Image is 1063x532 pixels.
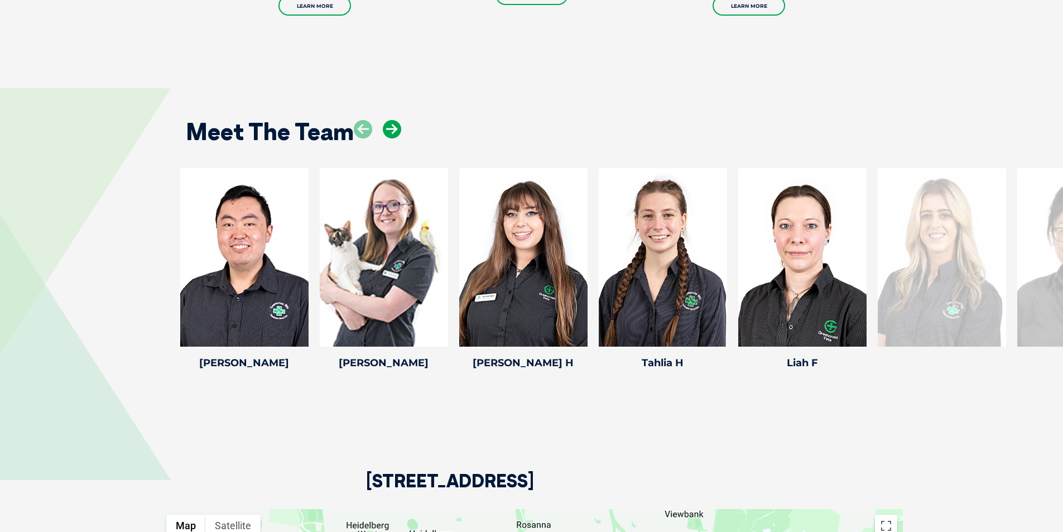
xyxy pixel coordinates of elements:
[459,358,588,368] h4: [PERSON_NAME] H
[180,358,309,368] h4: [PERSON_NAME]
[738,358,867,368] h4: Liah F
[186,120,354,143] h2: Meet The Team
[366,472,534,509] h2: [STREET_ADDRESS]
[599,358,727,368] h4: Tahlia H
[320,358,448,368] h4: [PERSON_NAME]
